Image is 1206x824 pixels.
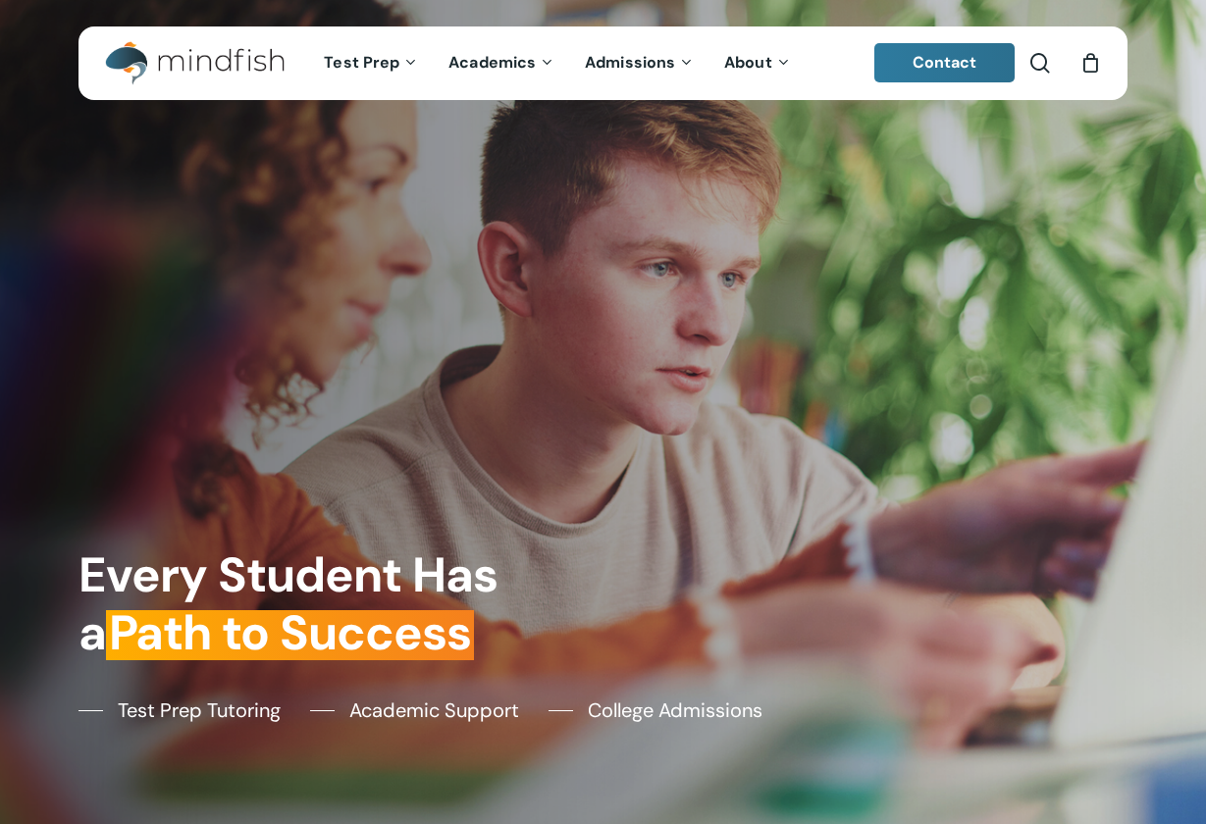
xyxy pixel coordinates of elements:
[549,695,762,725] a: College Admissions
[724,52,772,73] span: About
[79,26,1127,100] header: Main Menu
[349,695,519,725] span: Academic Support
[106,601,474,664] em: Path to Success
[709,55,807,72] a: About
[310,695,519,725] a: Academic Support
[79,546,592,662] h1: Every Student Has a
[79,695,281,725] a: Test Prep Tutoring
[309,55,434,72] a: Test Prep
[434,55,570,72] a: Academics
[448,52,536,73] span: Academics
[588,695,762,725] span: College Admissions
[585,52,675,73] span: Admissions
[324,52,399,73] span: Test Prep
[874,43,1016,82] a: Contact
[309,26,806,100] nav: Main Menu
[570,55,709,72] a: Admissions
[118,695,281,725] span: Test Prep Tutoring
[913,52,977,73] span: Contact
